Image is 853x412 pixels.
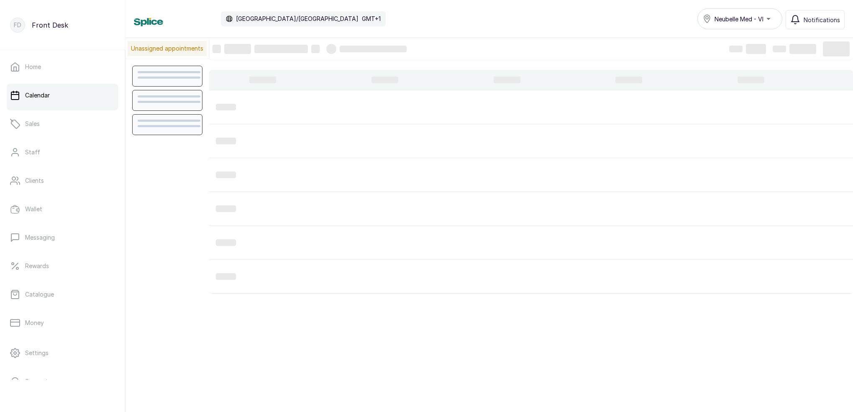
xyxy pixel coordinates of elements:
a: Support [7,370,118,393]
a: Staff [7,141,118,164]
p: Staff [25,148,40,156]
a: Catalogue [7,283,118,306]
a: Rewards [7,254,118,278]
p: Front Desk [32,20,68,30]
p: Calendar [25,91,50,100]
p: Messaging [25,233,55,242]
p: Wallet [25,205,42,213]
p: Sales [25,120,40,128]
span: Neubelle Med - VI [715,15,763,23]
a: Money [7,311,118,335]
p: Rewards [25,262,49,270]
p: FD [14,21,21,29]
p: Money [25,319,44,327]
p: GMT+1 [362,15,381,23]
button: Notifications [786,10,845,29]
a: Settings [7,341,118,365]
button: Neubelle Med - VI [697,8,782,29]
a: Messaging [7,226,118,249]
p: Clients [25,177,44,185]
a: Calendar [7,84,118,107]
p: Home [25,63,41,71]
a: Home [7,55,118,79]
p: Settings [25,349,49,357]
p: [GEOGRAPHIC_DATA]/[GEOGRAPHIC_DATA] [236,15,359,23]
p: Unassigned appointments [128,41,207,56]
p: Support [25,377,48,386]
a: Clients [7,169,118,192]
a: Wallet [7,197,118,221]
a: Sales [7,112,118,136]
p: Catalogue [25,290,54,299]
span: Notifications [804,15,840,24]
